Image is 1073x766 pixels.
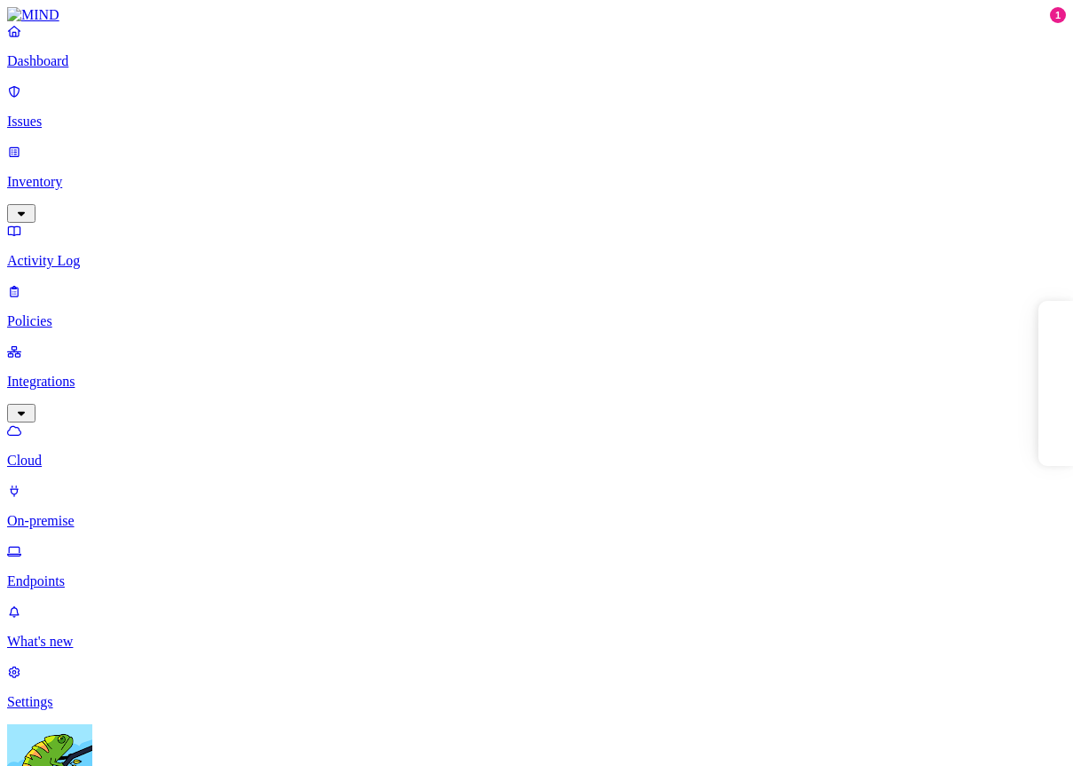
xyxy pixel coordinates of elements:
p: Issues [7,114,1066,130]
p: Inventory [7,174,1066,190]
p: What's new [7,634,1066,650]
p: On-premise [7,513,1066,529]
div: 1 [1050,7,1066,23]
img: MIND [7,7,59,23]
p: Settings [7,694,1066,710]
p: Policies [7,313,1066,329]
p: Dashboard [7,53,1066,69]
p: Activity Log [7,253,1066,269]
p: Endpoints [7,573,1066,589]
p: Cloud [7,453,1066,469]
p: Integrations [7,374,1066,390]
